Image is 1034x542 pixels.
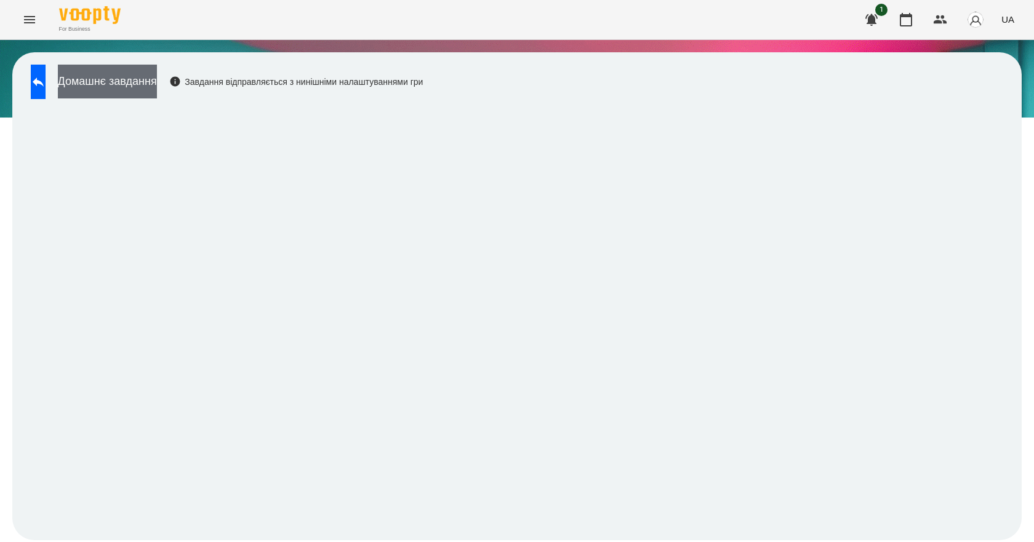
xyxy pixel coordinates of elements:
[169,76,423,88] div: Завдання відправляється з нинішніми налаштуваннями гри
[967,11,984,28] img: avatar_s.png
[875,4,888,16] span: 1
[59,25,121,33] span: For Business
[58,65,157,98] button: Домашнє завдання
[59,6,121,24] img: Voopty Logo
[1001,13,1014,26] span: UA
[996,8,1019,31] button: UA
[15,5,44,34] button: Menu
